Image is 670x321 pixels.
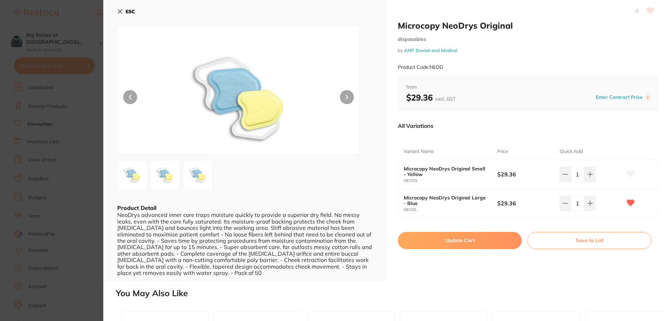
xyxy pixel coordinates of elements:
img: Mi1qcGctNTg1MzY [152,162,178,188]
label: i [645,95,650,100]
b: Microcopy NeoDrys Original Large - Blue [404,195,488,206]
a: AHP Dental and Medical [404,48,457,53]
p: Variant Name [403,148,434,155]
span: from [406,84,650,91]
b: ESC [126,8,135,15]
small: NEODS [404,178,497,183]
p: Quick Add [560,148,583,155]
small: by [398,48,659,53]
p: All Variations [398,122,433,129]
img: Mi1qcGctNTg1Mzc [185,162,210,188]
button: Enter Contract Price [594,94,645,101]
button: Update Cart [398,232,522,249]
img: Mi1qcGctNTg1MzU [166,44,311,154]
small: Product Code: NEOD [398,64,443,70]
small: NEODL [404,207,497,212]
b: Product Detail [117,204,156,211]
div: NeoDrys advanced inner core traps moisture quickly to provide a superior dry field. No messy leak... [117,212,373,276]
span: excl. GST [435,96,456,102]
small: disposables [398,36,659,42]
img: Mi1qcGctNTg1MzU [120,162,145,188]
b: $29.36 [497,170,553,178]
p: Price [497,148,508,155]
h2: You May Also Like [116,289,667,298]
b: $29.36 [497,199,553,207]
button: ESC [117,6,135,17]
b: Microcopy NeoDrys Original Small - Yellow [404,166,488,177]
b: $29.36 [406,92,456,103]
button: Save to List [527,232,652,249]
h2: Microcopy NeoDrys Original [398,20,659,31]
